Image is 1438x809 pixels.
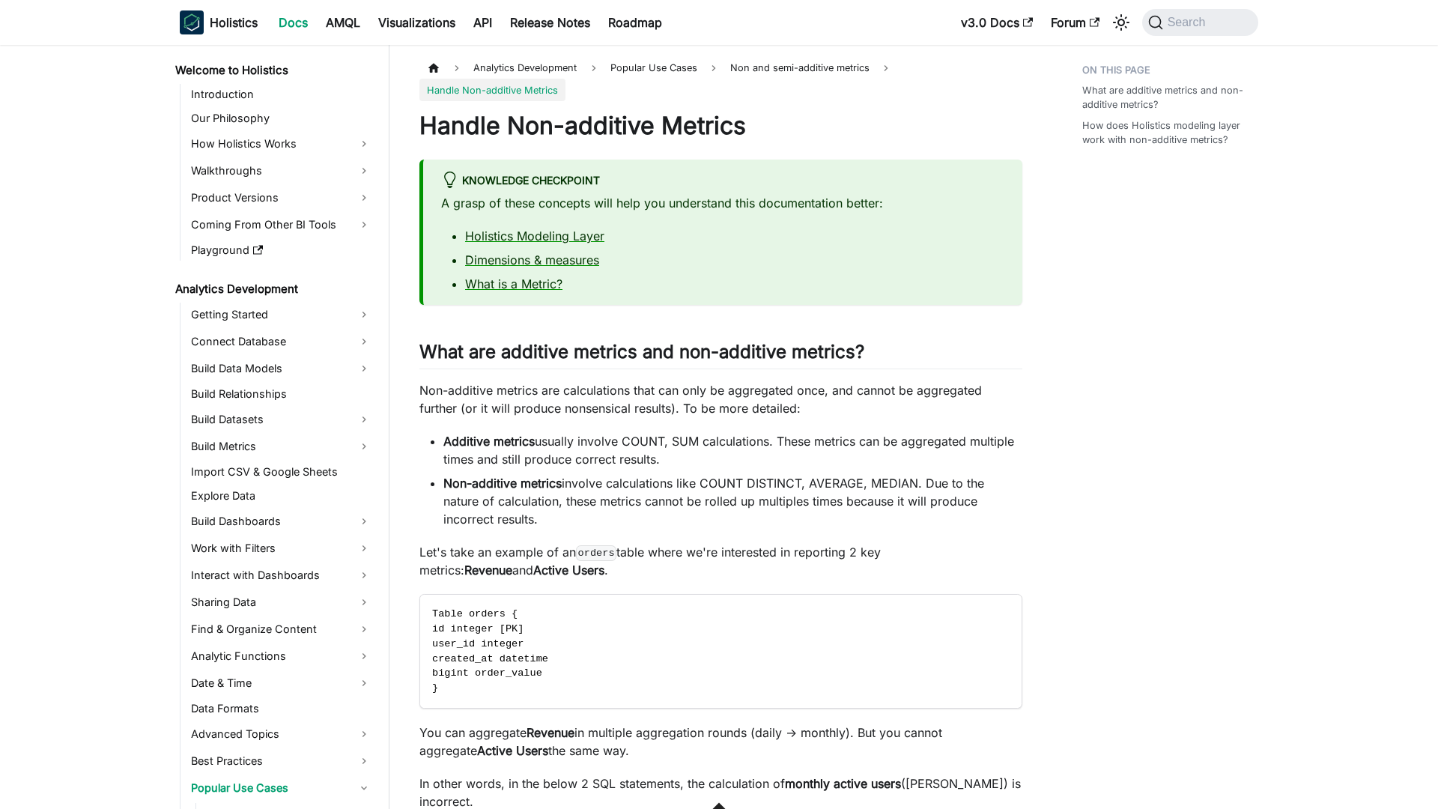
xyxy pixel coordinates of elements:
nav: Docs sidebar [165,45,389,809]
a: Build Datasets [186,407,376,431]
a: Explore Data [186,485,376,506]
a: Home page [419,57,448,79]
span: id integer [PK] [432,623,524,634]
span: created_at datetime [432,653,548,664]
a: Find & Organize Content [186,617,376,641]
a: Analytics Development [171,279,376,300]
span: Popular Use Cases [603,57,705,79]
h1: Handle Non-additive Metrics [419,111,1022,141]
h2: What are additive metrics and non-additive metrics? [419,341,1022,369]
a: Introduction [186,84,376,105]
a: Connect Database [186,330,376,354]
strong: Active Users [477,743,548,758]
strong: Additive metrics [443,434,535,449]
a: Best Practices [186,749,376,773]
a: Import CSV & Google Sheets [186,461,376,482]
a: API [464,10,501,34]
a: Popular Use Cases [186,776,376,800]
b: Holistics [210,13,258,31]
a: How does Holistics modeling layer work with non-additive metrics? [1082,118,1249,147]
span: user_id integer [432,638,524,649]
a: v3.0 Docs [952,10,1042,34]
span: Analytics Development [466,57,584,79]
a: Coming From Other BI Tools [186,213,376,237]
a: Dimensions & measures [465,252,599,267]
button: Switch between dark and light mode (currently system mode) [1109,10,1133,34]
strong: Revenue [464,563,512,578]
a: Work with Filters [186,536,376,560]
a: HolisticsHolisticsHolistics [180,10,258,34]
a: Walkthroughs [186,159,376,183]
span: Search [1163,16,1215,29]
p: Non-additive metrics are calculations that can only be aggregated once, and cannot be aggregated ... [419,381,1022,417]
strong: Revenue [527,725,574,740]
a: Our Philosophy [186,108,376,129]
a: Forum [1042,10,1108,34]
a: Advanced Topics [186,722,376,746]
code: orders [576,545,616,560]
a: Release Notes [501,10,599,34]
span: Table orders { [432,608,518,619]
li: usually involve COUNT, SUM calculations. These metrics can be aggregated multiple times and still... [443,432,1022,468]
a: Holistics Modeling Layer [465,228,604,243]
p: You can aggregate in multiple aggregation rounds (daily → monthly). But you cannot aggregate the ... [419,724,1022,760]
p: A grasp of these concepts will help you understand this documentation better: [441,194,1004,212]
a: Welcome to Holistics [171,60,376,81]
a: What are additive metrics and non-additive metrics? [1082,83,1249,112]
img: Holistics [180,10,204,34]
a: What is a Metric? [465,276,562,291]
strong: monthly active users [785,776,901,791]
a: Build Relationships [186,384,376,404]
span: bigint order_value [432,667,542,679]
a: Data Formats [186,698,376,719]
a: Visualizations [369,10,464,34]
strong: Active Users [533,563,604,578]
a: Sharing Data [186,590,376,614]
a: Date & Time [186,671,376,695]
span: } [432,682,438,694]
a: Roadmap [599,10,671,34]
strong: Non-additive metrics [443,476,562,491]
a: How Holistics Works [186,132,376,156]
a: Analytic Functions [186,644,376,668]
a: Interact with Dashboards [186,563,376,587]
a: Build Data Models [186,357,376,381]
a: Build Metrics [186,434,376,458]
span: Non and semi-additive metrics [723,57,877,79]
a: Playground [186,240,376,261]
a: AMQL [317,10,369,34]
nav: Breadcrumbs [419,57,1022,101]
div: Knowledge Checkpoint [441,172,1004,191]
a: Docs [270,10,317,34]
li: involve calculations like COUNT DISTINCT, AVERAGE, MEDIAN. Due to the nature of calculation, thes... [443,474,1022,528]
a: Getting Started [186,303,376,327]
a: Product Versions [186,186,376,210]
button: Search (Command+K) [1142,9,1258,36]
a: Build Dashboards [186,509,376,533]
p: Let's take an example of an table where we're interested in reporting 2 key metrics: and . [419,543,1022,579]
span: Handle Non-additive Metrics [419,79,565,100]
